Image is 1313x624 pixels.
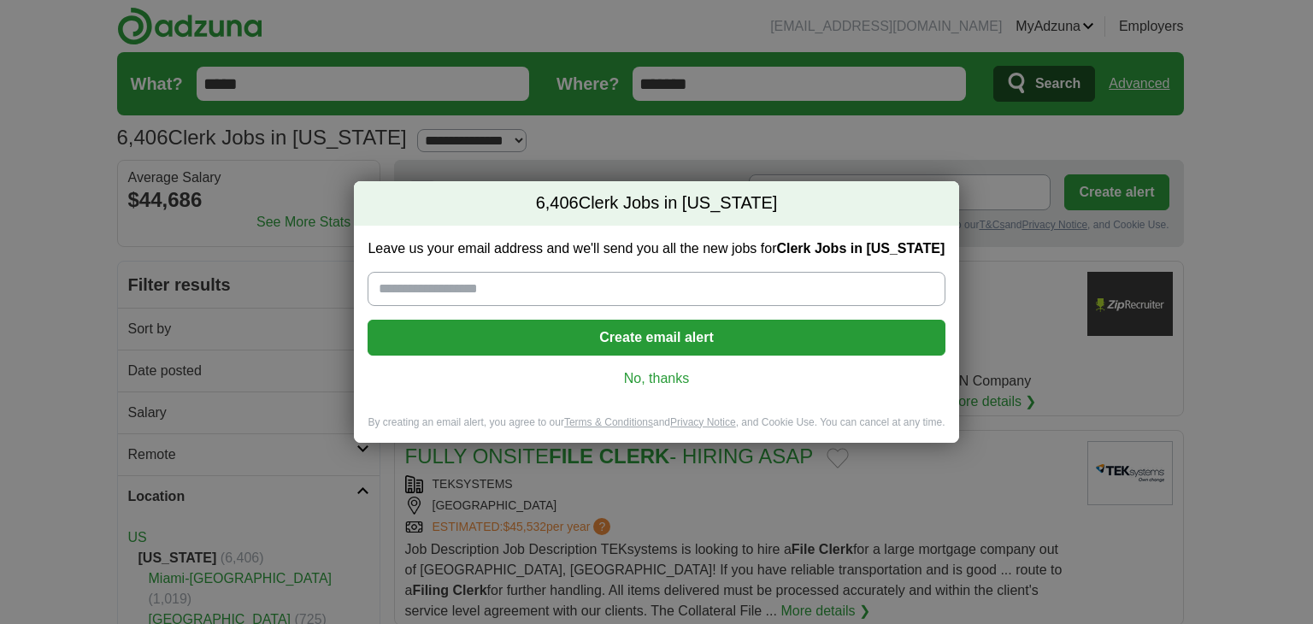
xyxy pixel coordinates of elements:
[368,239,945,258] label: Leave us your email address and we'll send you all the new jobs for
[381,369,931,388] a: No, thanks
[564,416,653,428] a: Terms & Conditions
[536,191,579,215] span: 6,406
[670,416,736,428] a: Privacy Notice
[368,320,945,356] button: Create email alert
[776,241,945,256] strong: Clerk Jobs in [US_STATE]
[354,415,958,444] div: By creating an email alert, you agree to our and , and Cookie Use. You can cancel at any time.
[354,181,958,226] h2: Clerk Jobs in [US_STATE]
